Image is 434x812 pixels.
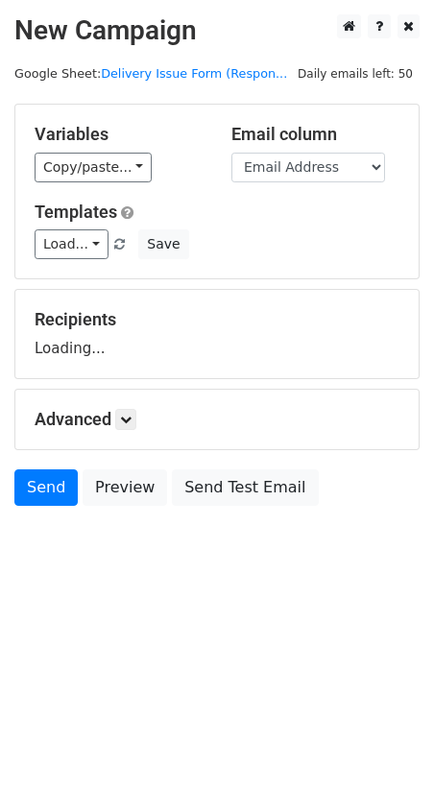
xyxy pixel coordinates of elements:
a: Load... [35,229,108,259]
a: Templates [35,202,117,222]
a: Send Test Email [172,469,318,506]
a: Send [14,469,78,506]
h5: Email column [231,124,399,145]
div: Loading... [35,309,399,359]
h5: Recipients [35,309,399,330]
small: Google Sheet: [14,66,287,81]
h5: Advanced [35,409,399,430]
span: Daily emails left: 50 [291,63,420,84]
h5: Variables [35,124,203,145]
a: Daily emails left: 50 [291,66,420,81]
button: Save [138,229,188,259]
a: Preview [83,469,167,506]
a: Copy/paste... [35,153,152,182]
h2: New Campaign [14,14,420,47]
a: Delivery Issue Form (Respon... [101,66,287,81]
